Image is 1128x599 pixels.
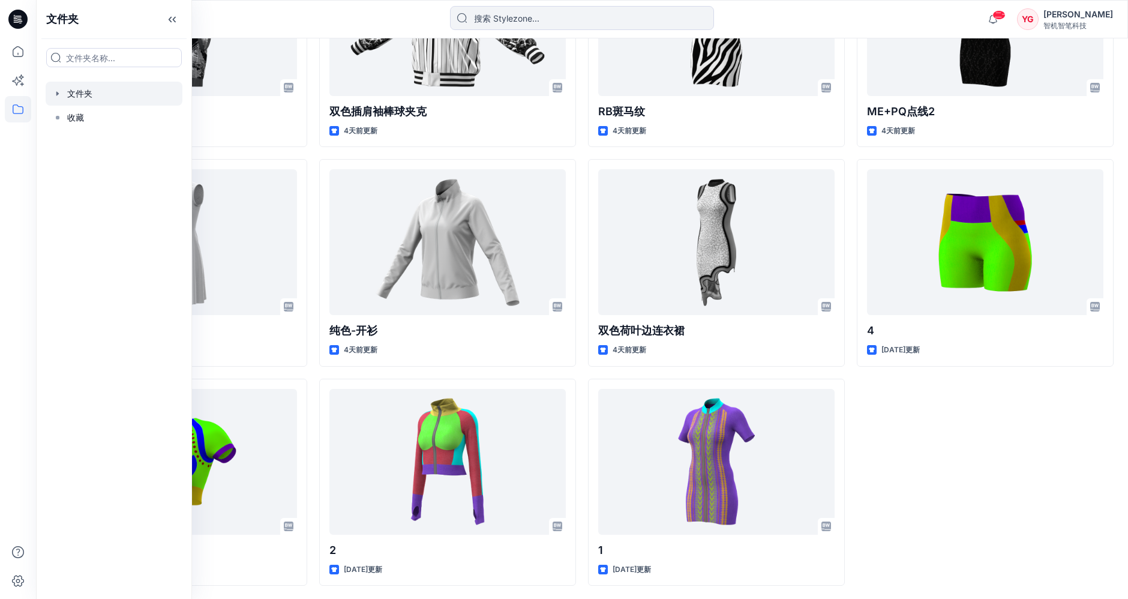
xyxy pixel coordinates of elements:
[329,544,336,556] font: 2
[1043,9,1113,19] font: [PERSON_NAME]
[995,10,1016,19] font: 二十九
[344,345,377,354] font: 4天前更新
[598,105,645,118] font: RB斑马纹
[1043,21,1087,30] font: 智机智笔科技
[598,324,685,337] font: 双色荷叶边连衣裙
[46,48,182,67] input: 文件夹名称...
[450,6,714,30] input: 搜索 Stylezone...
[344,565,382,574] font: [DATE]更新
[867,324,874,337] font: 4
[46,13,79,25] font: 文件夹
[867,169,1103,315] a: 4
[329,324,377,337] font: 纯色-开衫
[867,105,935,118] font: ME+PQ点线2
[613,126,646,135] font: 4天前更新
[881,126,915,135] font: 4天前更新
[329,169,566,315] a: 纯色-开衫
[613,345,646,354] font: 4天前更新
[1022,14,1034,24] font: YG
[67,112,84,122] font: 收藏
[598,169,835,315] a: 双色荷叶边连衣裙
[329,389,566,535] a: 2
[329,105,427,118] font: 双色插肩袖棒球夹克
[881,345,920,354] font: [DATE]更新
[598,544,603,556] font: 1
[598,389,835,535] a: 1
[344,126,377,135] font: 4天前更新
[613,565,651,574] font: [DATE]更新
